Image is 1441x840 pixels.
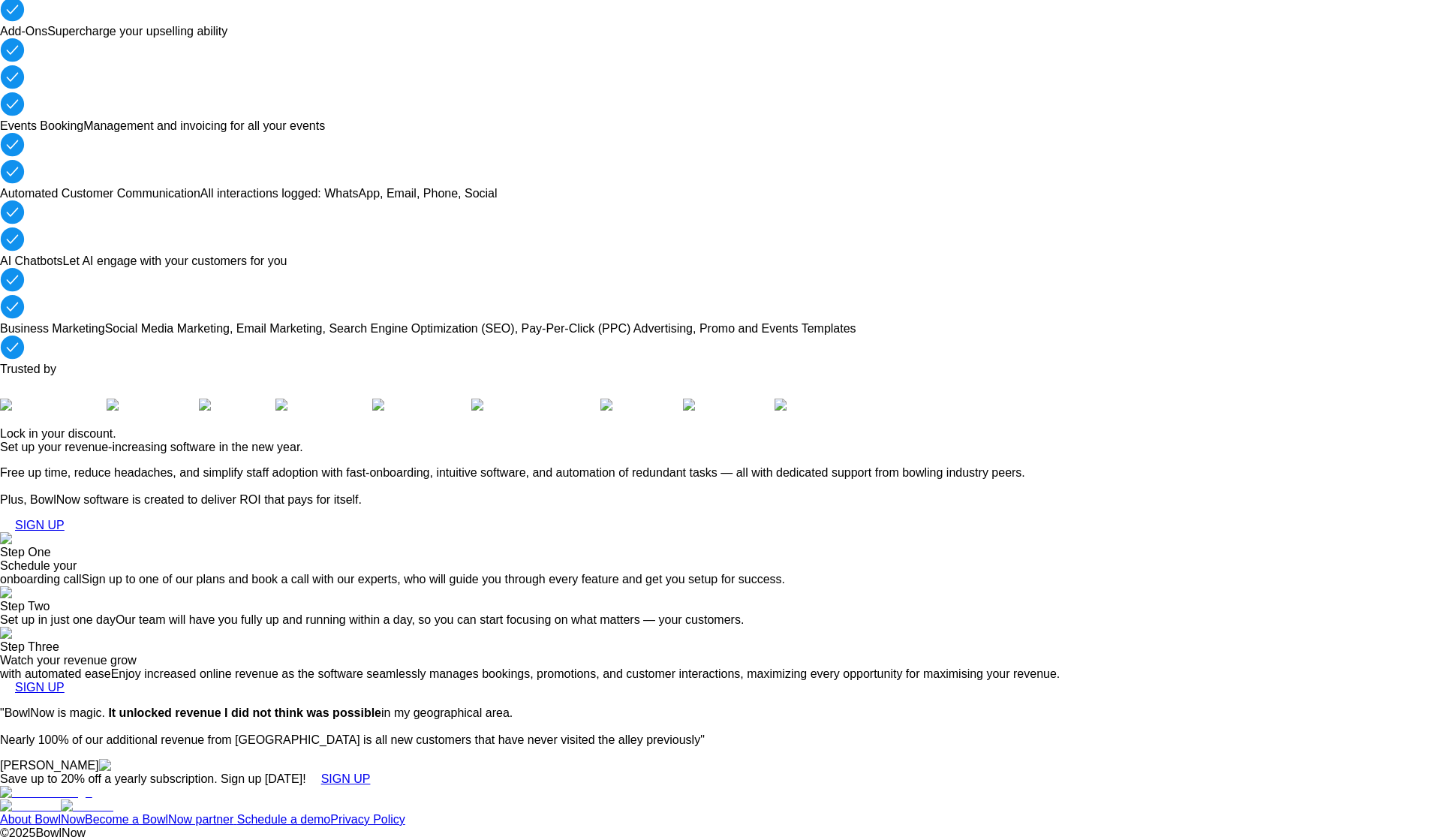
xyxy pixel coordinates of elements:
span: Sign up to one of our plans and book a call with our experts, who will guide you through every fe... [82,573,785,586]
span: Enjoy increased online revenue as the software seamlessly manages bookings, promotions, and custo... [111,667,1060,680]
span: Let AI engage with your customers for you [63,254,287,267]
img: Smart Buy Logo [775,399,873,412]
a: Become a BowlNow partner [85,813,233,826]
img: Station 300 logo [372,399,471,412]
span: Our team will have you fully up and running within a day, so you can start focusing on what matte... [116,613,744,626]
a: SIGN UP [15,681,65,694]
img: Stoneleigh Lane Logo [471,399,600,412]
img: Link Tree Logo [683,399,775,412]
b: It unlocked revenue I did not think was possible [108,706,381,719]
img: lakes-lane [99,759,166,772]
img: lakes lane logo [107,399,199,412]
a: SIGN UP [15,519,65,531]
img: Jay Lanes Logo [275,399,372,412]
a: Privacy Policy [330,813,405,826]
img: linkedin [61,799,113,813]
span: Social Media Marketing, Email Marketing, Search Engine Optimization (SEO), Pay-Per-Click (PPC) Ad... [105,322,856,335]
img: Zone28 Logo [600,399,683,412]
span: Management and invoicing for all your events [83,119,325,132]
span: All interactions logged: WhatsApp, Email, Phone, Social [200,187,498,200]
a: SIGN UP [321,772,371,785]
span: Supercharge your upselling ability [47,25,227,38]
a: Schedule a demo [233,813,330,826]
img: Classic logo [199,399,275,412]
